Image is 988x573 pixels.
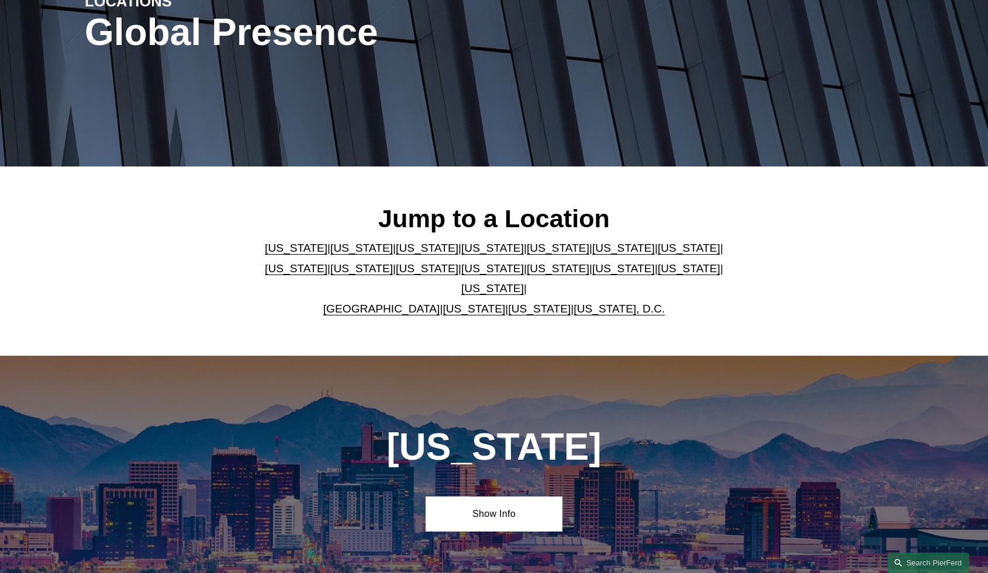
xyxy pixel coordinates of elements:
a: [US_STATE] [592,242,655,254]
a: [US_STATE] [461,282,524,294]
a: [US_STATE] [461,262,524,275]
h1: [US_STATE] [323,426,664,468]
a: [US_STATE] [592,262,655,275]
a: [US_STATE] [508,303,571,315]
a: [US_STATE] [527,262,589,275]
h1: Global Presence [85,11,630,54]
a: [US_STATE] [265,242,327,254]
a: [US_STATE] [265,262,327,275]
a: [US_STATE] [396,242,458,254]
a: [US_STATE] [396,262,458,275]
a: Search this site [887,553,969,573]
a: [US_STATE], D.C. [574,303,665,315]
a: Show Info [426,496,562,532]
p: | | | | | | | | | | | | | | | | | | [255,238,733,319]
a: [US_STATE] [658,242,720,254]
a: [US_STATE] [443,303,505,315]
a: [US_STATE] [461,242,524,254]
a: [US_STATE] [330,262,393,275]
a: [GEOGRAPHIC_DATA] [323,303,440,315]
h2: Jump to a Location [255,203,733,234]
a: [US_STATE] [330,242,393,254]
a: [US_STATE] [527,242,589,254]
a: [US_STATE] [658,262,720,275]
